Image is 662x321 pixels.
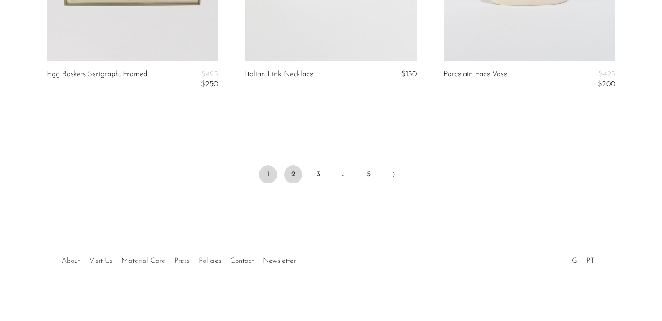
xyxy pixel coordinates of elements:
a: 2 [284,165,302,183]
a: About [62,257,80,265]
span: $250 [201,80,218,88]
a: Next [385,165,403,185]
span: $150 [401,70,417,78]
span: $495 [599,70,615,78]
a: PT [586,257,594,265]
span: 1 [259,165,277,183]
a: Porcelain Face Vase [444,70,507,89]
a: Policies [199,257,221,265]
a: Visit Us [89,257,113,265]
ul: Social Medias [566,250,599,267]
a: 5 [360,165,378,183]
a: Press [174,257,190,265]
span: … [335,165,353,183]
a: IG [570,257,577,265]
span: $200 [598,80,615,88]
a: Contact [230,257,254,265]
span: $495 [201,70,218,78]
a: Italian Link Necklace [245,70,313,78]
a: Material Care [122,257,165,265]
a: 3 [309,165,327,183]
a: Egg Baskets Serigraph, Framed [47,70,147,89]
ul: Quick links [57,250,300,267]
